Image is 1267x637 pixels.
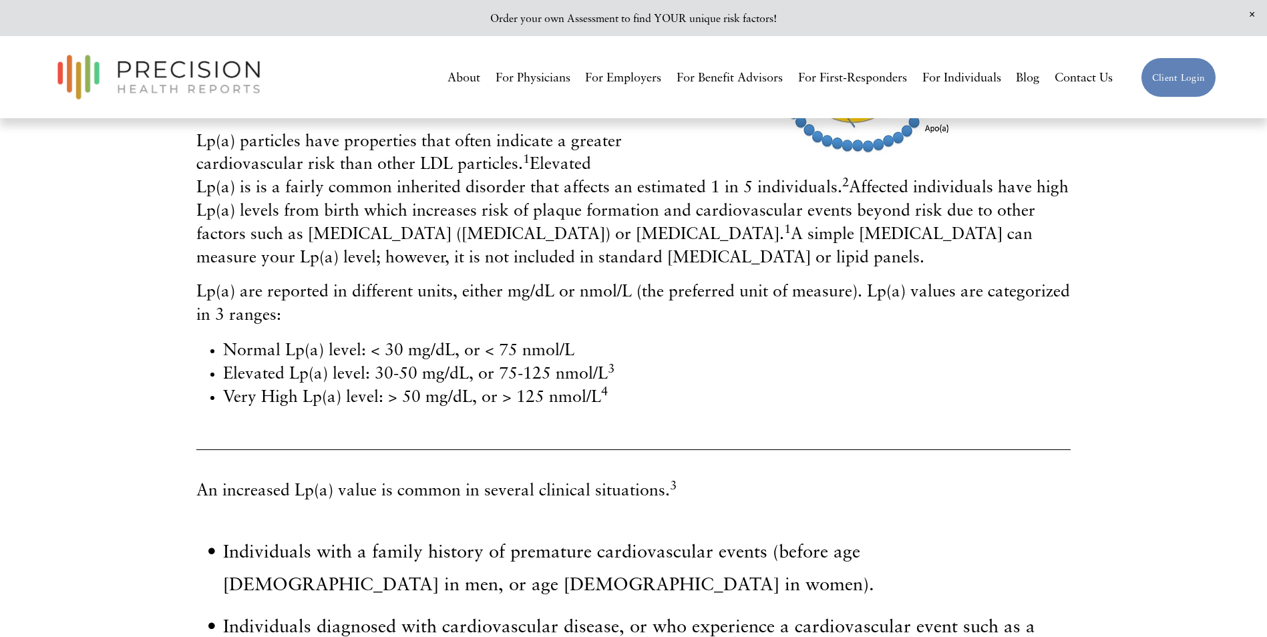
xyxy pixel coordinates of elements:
span: Elevated Lp(a) level: 30-50 mg/dL, or 75-125 nmol/L [223,363,614,383]
span: Very High Lp(a) level: > 50 mg/dL, or > 125 nmol/L [223,386,608,406]
a: For First-Responders [798,65,907,90]
span: Normal Lp(a) level: < 30 mg/dL, or < 75 nmol/L [223,339,574,359]
a: Blog [1016,65,1039,90]
a: Client Login [1141,57,1216,97]
iframe: Chat Widget [1200,573,1267,637]
sup: 1 [523,151,530,166]
sup: 1 [784,221,791,236]
a: Contact Us [1055,65,1113,90]
span: An increased Lp(a) value is common in several clinical situations. [196,479,677,499]
p: Individuals with a family history of premature cardiovascular events (before age [DEMOGRAPHIC_DAT... [223,534,1071,600]
a: For Individuals [922,65,1001,90]
a: For Physicians [496,65,570,90]
sup: 3 [670,477,677,492]
img: Precision Health Reports [51,49,267,105]
a: For Employers [585,65,661,90]
span: Lp(a) are reported in different units, either mg/dL or nmol/L (the preferred unit of measure). Lp... [196,280,1070,324]
span: Lp(a) particles have properties that often indicate a greater cardiovascular risk than other LDL ... [196,130,1069,266]
a: For Benefit Advisors [677,65,783,90]
sup: 2 [842,174,849,189]
sup: 4 [601,383,608,398]
a: About [447,65,480,90]
sup: 3 [608,361,614,375]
